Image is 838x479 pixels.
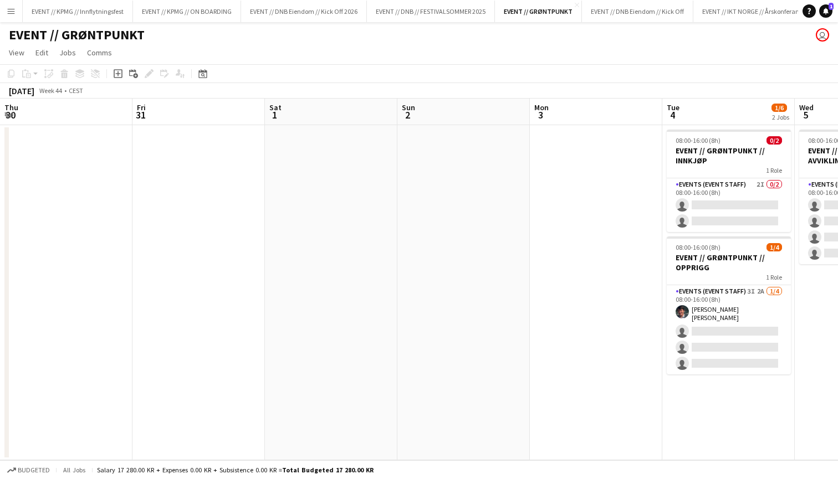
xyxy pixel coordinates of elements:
app-job-card: 08:00-16:00 (8h)0/2EVENT // GRØNTPUNKT // INNKJØP1 RoleEvents (Event Staff)2I0/208:00-16:00 (8h) [667,130,791,232]
a: View [4,45,29,60]
app-user-avatar: Daniel Andersen [816,28,829,42]
div: [DATE] [9,85,34,96]
span: Budgeted [18,466,50,474]
span: 3 [533,109,549,121]
span: Comms [87,48,112,58]
span: Thu [4,102,18,112]
span: Tue [667,102,679,112]
button: EVENT // KPMG // Innflytningsfest [23,1,133,22]
span: 1 [829,3,834,10]
app-card-role: Events (Event Staff)3I2A1/408:00-16:00 (8h)[PERSON_NAME] [PERSON_NAME] [667,285,791,374]
span: Edit [35,48,48,58]
a: Jobs [55,45,80,60]
app-job-card: 08:00-16:00 (8h)1/4EVENT // GRØNTPUNKT // OPPRIGG1 RoleEvents (Event Staff)3I2A1/408:00-16:00 (8h... [667,236,791,374]
h3: EVENT // GRØNTPUNKT // OPPRIGG [667,253,791,272]
span: 5 [798,109,814,121]
span: 08:00-16:00 (8h) [676,136,721,145]
h3: EVENT // GRØNTPUNKT // INNKJØP [667,146,791,166]
div: CEST [69,86,83,95]
span: Wed [799,102,814,112]
span: View [9,48,24,58]
button: Budgeted [6,464,52,476]
span: Total Budgeted 17 280.00 KR [282,466,374,474]
span: 1 [268,109,282,121]
div: 2 Jobs [772,113,789,121]
span: Fri [137,102,146,112]
a: Comms [83,45,116,60]
span: Week 44 [37,86,64,95]
button: EVENT // DNB Eiendom // Kick Off 2026 [241,1,367,22]
span: 1/6 [771,104,787,112]
app-card-role: Events (Event Staff)2I0/208:00-16:00 (8h) [667,178,791,232]
span: 08:00-16:00 (8h) [676,243,721,251]
span: 1 Role [766,166,782,174]
span: Jobs [59,48,76,58]
span: Mon [534,102,549,112]
span: 2 [400,109,415,121]
span: All jobs [61,466,88,474]
span: 0/2 [767,136,782,145]
div: Salary 17 280.00 KR + Expenses 0.00 KR + Subsistence 0.00 KR = [97,466,374,474]
span: Sat [269,102,282,112]
a: 1 [819,4,832,18]
button: EVENT // DNB // FESTIVALSOMMER 2025 [367,1,495,22]
span: 1 Role [766,273,782,281]
a: Edit [31,45,53,60]
span: 30 [3,109,18,121]
button: EVENT // DNB Eiendom // Kick Off [582,1,693,22]
button: EVENT // GRØNTPUNKT [495,1,582,22]
span: 1/4 [767,243,782,251]
button: EVENT // KPMG // ON BOARDING [133,1,241,22]
h1: EVENT // GRØNTPUNKT [9,27,145,43]
span: Sun [402,102,415,112]
span: 31 [135,109,146,121]
span: 4 [665,109,679,121]
button: EVENT // IKT NORGE // Årskonferansen [693,1,819,22]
